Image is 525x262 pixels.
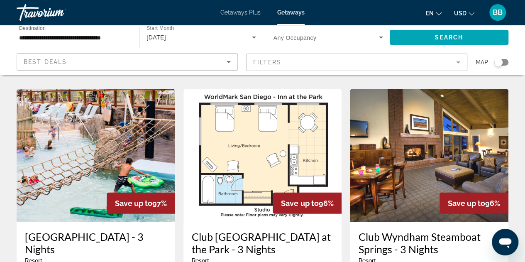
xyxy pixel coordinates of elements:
[192,230,334,255] a: Club [GEOGRAPHIC_DATA] at the Park - 3 Nights
[220,9,261,16] a: Getaways Plus
[426,7,442,19] button: Change language
[440,193,508,214] div: 96%
[147,34,166,41] span: [DATE]
[107,193,175,214] div: 97%
[390,30,508,45] button: Search
[17,89,175,222] img: S183O01X.jpg
[24,59,67,65] span: Best Deals
[19,25,46,31] span: Destination
[24,57,231,67] mat-select: Sort by
[115,199,152,208] span: Save up to
[454,10,466,17] span: USD
[273,193,342,214] div: 96%
[246,53,467,71] button: Filter
[493,8,503,17] span: BB
[273,34,317,41] span: Any Occupancy
[281,199,318,208] span: Save up to
[183,89,342,222] img: D505F01X.jpg
[487,4,508,21] button: User Menu
[435,34,463,41] span: Search
[350,89,508,222] img: 6367O01X.jpg
[492,229,518,255] iframe: Button to launch messaging window
[454,7,474,19] button: Change currency
[358,230,500,255] a: Club Wyndham Steamboat Springs - 3 Nights
[277,9,305,16] a: Getaways
[448,199,485,208] span: Save up to
[476,56,488,68] span: Map
[426,10,434,17] span: en
[25,230,167,255] a: [GEOGRAPHIC_DATA] - 3 Nights
[17,2,100,23] a: Travorium
[147,26,174,31] span: Start Month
